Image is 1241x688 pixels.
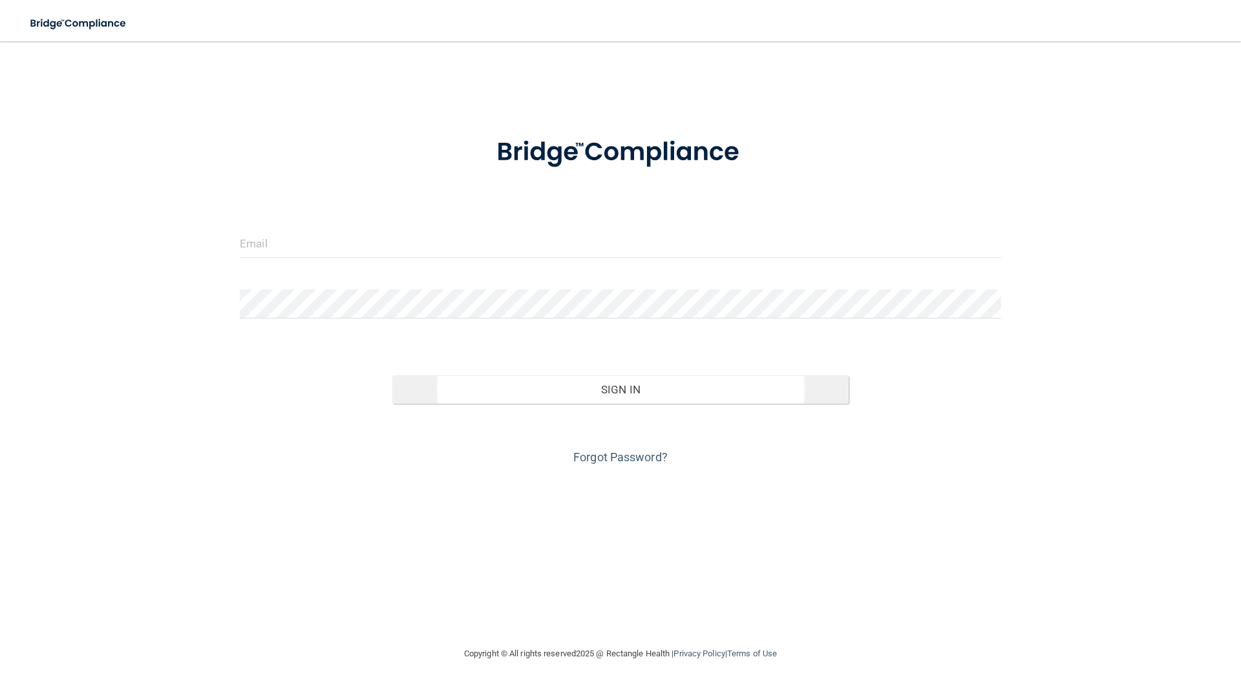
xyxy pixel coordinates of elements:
img: bridge_compliance_login_screen.278c3ca4.svg [19,10,138,37]
img: bridge_compliance_login_screen.278c3ca4.svg [470,119,771,186]
div: Copyright © All rights reserved 2025 @ Rectangle Health | | [385,633,856,674]
input: Email [240,229,1001,258]
a: Forgot Password? [573,450,668,464]
a: Privacy Policy [674,649,725,658]
a: Terms of Use [727,649,777,658]
button: Sign In [392,375,849,404]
